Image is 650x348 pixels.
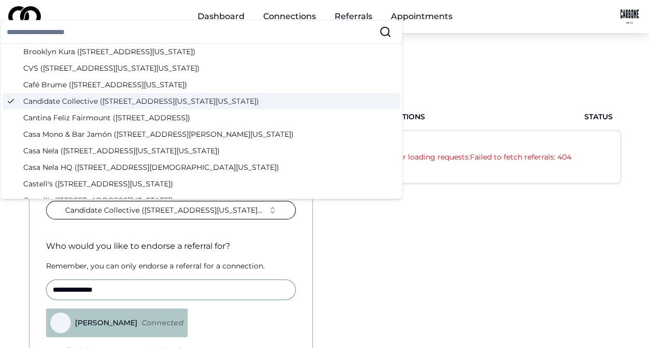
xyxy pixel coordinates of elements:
div: Candidate Collective ([STREET_ADDRESS][US_STATE][US_STATE]) [3,93,400,110]
span: Candidate Collective ([STREET_ADDRESS][US_STATE][US_STATE]) [65,205,264,215]
nav: Main [189,6,461,27]
div: Brooklyn Kura ([STREET_ADDRESS][US_STATE]) [3,44,400,60]
div: CVS ([STREET_ADDRESS][US_STATE][US_STATE]) [3,60,400,77]
div: [PERSON_NAME] [71,319,142,326]
div: Connected [142,318,184,328]
div: Casa Nela ([STREET_ADDRESS][US_STATE][US_STATE]) [3,143,400,160]
div: Castell's ([STREET_ADDRESS][US_STATE]) [3,176,400,193]
a: Appointments [383,6,461,27]
a: Dashboard [189,6,253,27]
p: Error loading requests: Failed to fetch referrals: 404 [359,152,600,162]
img: logo [8,6,41,27]
div: Remember, you can only endorse a referral for a connection. [46,261,296,271]
div: Who would you like to endorse a referral for? [46,240,296,252]
a: Connections [255,6,324,27]
div: Castell's ([STREET_ADDRESS][US_STATE]) [3,193,400,209]
div: Casa Mono & Bar Jamón ([STREET_ADDRESS][PERSON_NAME][US_STATE]) [3,126,400,143]
div: Casa Nela HQ ([STREET_ADDRESS][DEMOGRAPHIC_DATA][US_STATE]) [3,160,400,176]
div: Suggestions [1,44,402,199]
a: Referrals [326,6,381,27]
span: Status [584,112,613,122]
div: Café Brume ([STREET_ADDRESS][US_STATE]) [3,77,400,93]
img: 0ef29540-b992-45b9-8bb9-a6cf6a7a5a99-CARBONE-tm-FineFoods-1-Navy%20(1)-profile_picture.png [617,4,642,29]
div: Cantina Feliz Fairmount ([STREET_ADDRESS]) [3,110,400,126]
